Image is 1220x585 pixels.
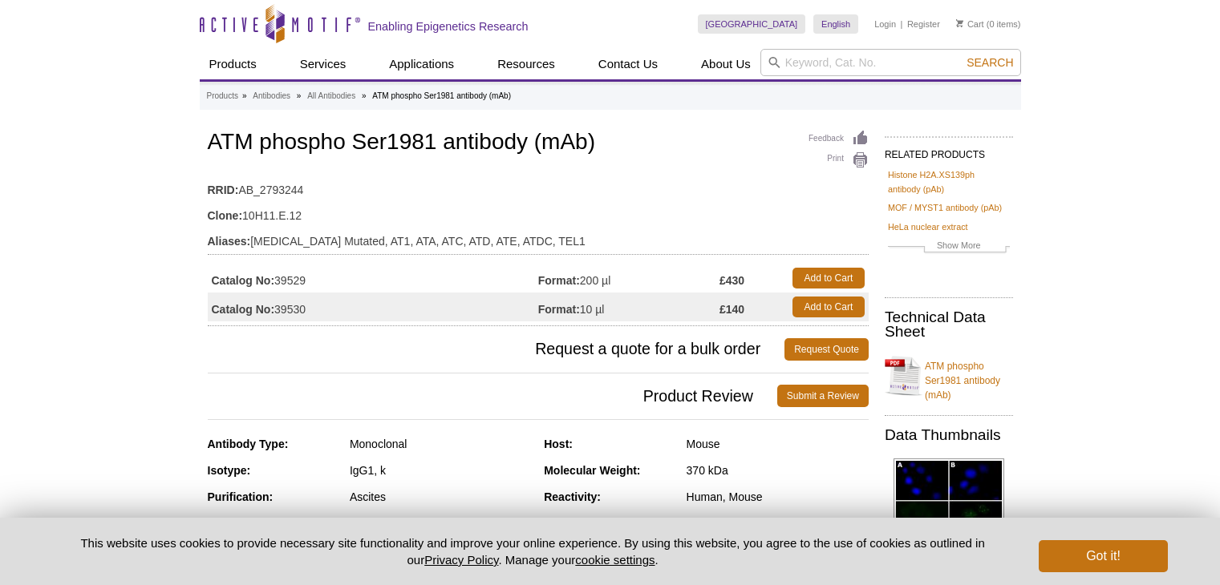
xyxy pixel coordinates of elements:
strong: Molecular Weight: [544,464,640,477]
button: Search [962,55,1018,70]
a: Histone H2A.XS139ph antibody (pAb) [888,167,1010,196]
strong: Isotype: [208,464,251,477]
a: Antibodies [253,89,290,103]
a: All Antibodies [307,89,355,103]
h2: RELATED PRODUCTS [885,136,1013,165]
strong: Catalog No: [212,302,275,317]
strong: Host: [544,438,573,450]
div: Ascites [350,490,532,504]
a: [GEOGRAPHIC_DATA] [698,14,806,34]
a: English [813,14,858,34]
button: Got it! [1039,540,1167,572]
button: cookie settings [575,553,655,567]
h2: Technical Data Sheet [885,310,1013,339]
span: Search [967,56,1013,69]
a: Cart [956,18,984,30]
strong: Reactivity: [544,490,601,503]
a: Print [809,151,869,169]
a: Contact Us [589,49,667,79]
div: Monoclonal [350,437,532,451]
img: ATM phospho Ser1981 antibody (mAb) tested by immunofluorescence. [894,458,1004,583]
strong: £430 [719,273,744,288]
h2: Enabling Epigenetics Research [368,19,529,34]
td: 39530 [208,292,538,321]
a: Products [200,49,266,79]
strong: Antibody Type: [208,438,289,450]
strong: Purification: [208,490,274,503]
a: Add to Cart [792,268,865,288]
h1: ATM phospho Ser1981 antibody (mAb) [208,130,869,157]
td: 39529 [208,264,538,292]
a: HeLa nuclear extract [888,220,968,234]
strong: RRID: [208,183,239,197]
input: Keyword, Cat. No. [760,49,1021,76]
li: ATM phospho Ser1981 antibody (mAb) [372,91,511,100]
h2: Data Thumbnails [885,428,1013,442]
a: Show More [888,238,1010,256]
strong: Clone: [208,208,243,223]
strong: Catalog No: [212,273,275,288]
p: This website uses cookies to provide necessary site functionality and improve your online experie... [53,535,1013,568]
li: » [242,91,247,100]
a: Applications [379,49,464,79]
a: Products [207,89,238,103]
a: Feedback [809,130,869,147]
a: Register [907,18,940,30]
li: (0 items) [956,14,1021,34]
a: Login [874,18,896,30]
div: Mouse [687,437,869,451]
div: Human, Mouse [687,490,869,504]
a: About Us [691,49,760,79]
a: ATM phospho Ser1981 antibody (mAb) [885,349,1013,402]
a: Services [290,49,356,79]
td: [MEDICAL_DATA] Mutated, AT1, ATA, ATC, ATD, ATE, ATDC, TEL1 [208,224,869,250]
li: | [901,14,903,34]
td: 10 µl [538,292,719,321]
li: » [297,91,302,100]
span: Request a quote for a bulk order [208,338,785,361]
img: Your Cart [956,19,963,27]
strong: Format: [538,302,580,317]
a: Resources [488,49,565,79]
a: Submit a Review [777,385,869,407]
div: 370 kDa [687,463,869,478]
strong: Aliases: [208,234,251,248]
strong: Format: [538,273,580,288]
td: 10H11.E.12 [208,199,869,224]
a: Request Quote [784,338,869,361]
a: MOF / MYST1 antibody (pAb) [888,200,1002,215]
a: Privacy Policy [424,553,498,567]
a: Add to Cart [792,297,865,317]
span: Product Review [208,385,777,407]
td: AB_2793244 [208,173,869,199]
div: IgG1, k [350,463,532,478]
td: 200 µl [538,264,719,292]
li: » [362,91,367,100]
strong: £140 [719,302,744,317]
